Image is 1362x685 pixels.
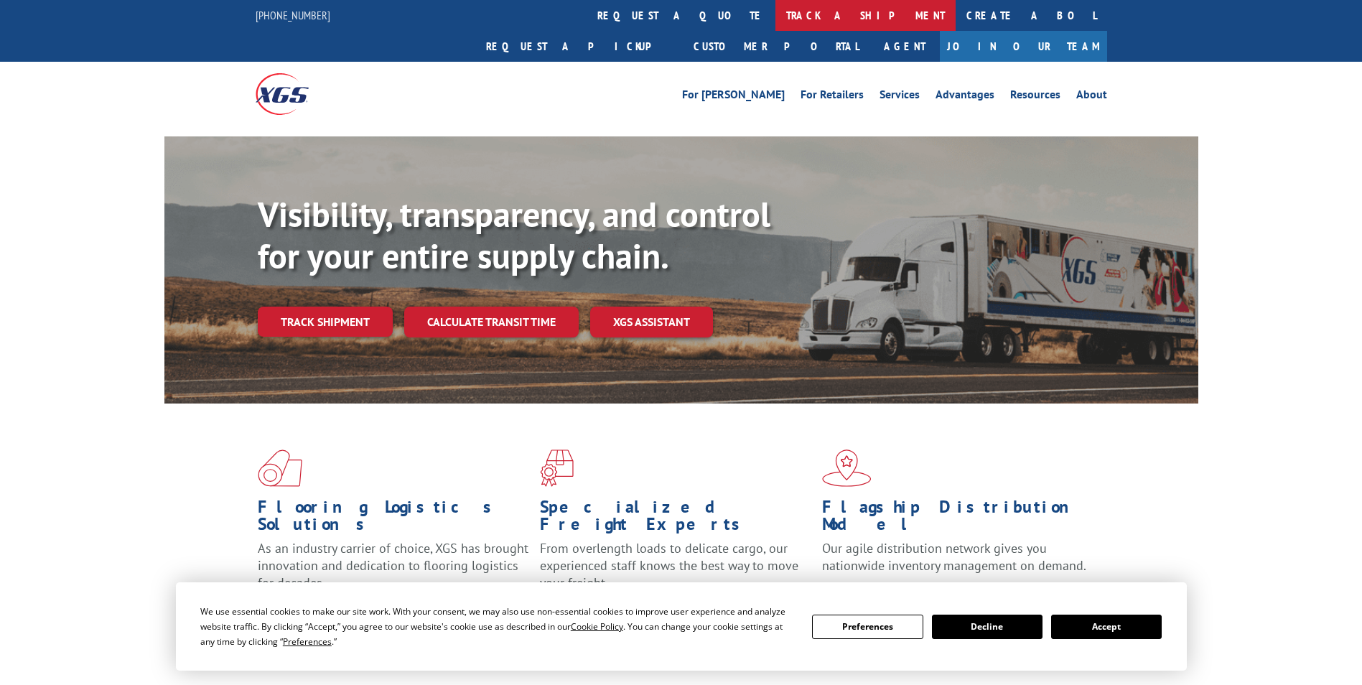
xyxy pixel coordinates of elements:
a: Request a pickup [475,31,683,62]
span: Cookie Policy [571,620,623,633]
span: Preferences [283,635,332,648]
a: For Retailers [801,89,864,105]
img: xgs-icon-focused-on-flooring-red [540,449,574,487]
span: As an industry carrier of choice, XGS has brought innovation and dedication to flooring logistics... [258,540,528,591]
button: Accept [1051,615,1162,639]
p: From overlength loads to delicate cargo, our experienced staff knows the best way to move your fr... [540,540,811,604]
h1: Specialized Freight Experts [540,498,811,540]
a: Services [880,89,920,105]
button: Preferences [812,615,923,639]
a: For [PERSON_NAME] [682,89,785,105]
a: [PHONE_NUMBER] [256,8,330,22]
img: xgs-icon-total-supply-chain-intelligence-red [258,449,302,487]
h1: Flooring Logistics Solutions [258,498,529,540]
a: Advantages [936,89,994,105]
h1: Flagship Distribution Model [822,498,1093,540]
div: Cookie Consent Prompt [176,582,1187,671]
button: Decline [932,615,1043,639]
a: XGS ASSISTANT [590,307,713,337]
img: xgs-icon-flagship-distribution-model-red [822,449,872,487]
a: Calculate transit time [404,307,579,337]
a: Agent [869,31,940,62]
b: Visibility, transparency, and control for your entire supply chain. [258,192,770,278]
a: Join Our Team [940,31,1107,62]
a: Track shipment [258,307,393,337]
div: We use essential cookies to make our site work. With your consent, we may also use non-essential ... [200,604,795,649]
span: Our agile distribution network gives you nationwide inventory management on demand. [822,540,1086,574]
a: Customer Portal [683,31,869,62]
a: Resources [1010,89,1060,105]
a: About [1076,89,1107,105]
